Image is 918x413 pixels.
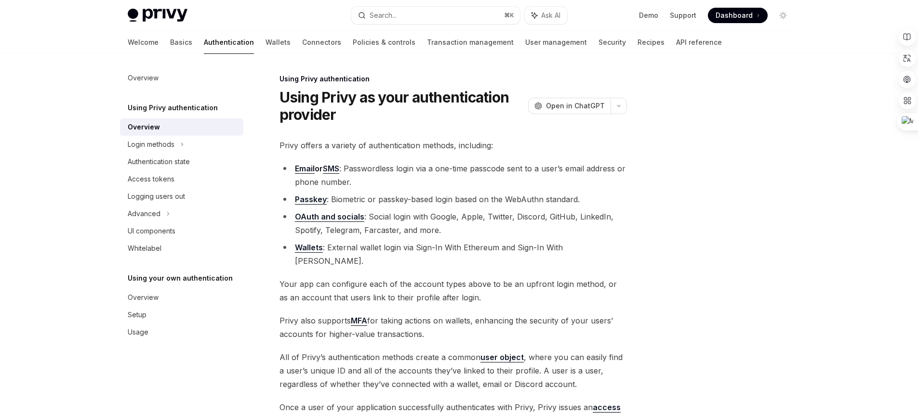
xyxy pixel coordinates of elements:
[128,225,175,237] div: UI components
[128,243,161,254] div: Whitelabel
[120,170,243,188] a: Access tokens
[775,8,791,23] button: Toggle dark mode
[128,139,174,150] div: Login methods
[370,10,397,21] div: Search...
[170,31,192,54] a: Basics
[279,139,627,152] span: Privy offers a variety of authentication methods, including:
[599,31,626,54] a: Security
[353,31,415,54] a: Policies & controls
[120,240,243,257] a: Whitelabel
[128,309,146,321] div: Setup
[128,326,148,338] div: Usage
[525,7,567,24] button: Ask AI
[546,101,605,111] span: Open in ChatGPT
[295,243,323,253] a: Wallets
[279,314,627,341] span: Privy also supports for taking actions on wallets, enhancing the security of your users’ accounts...
[279,89,524,123] h1: Using Privy as your authentication provider
[279,74,627,84] div: Using Privy authentication
[279,193,627,206] li: : Biometric or passkey-based login based on the WebAuthn standard.
[128,208,160,219] div: Advanced
[204,31,254,54] a: Authentication
[670,11,696,20] a: Support
[128,121,160,133] div: Overview
[120,153,243,170] a: Authentication state
[128,292,159,303] div: Overview
[279,350,627,391] span: All of Privy’s authentication methods create a common , where you can easily find a user’s unique...
[639,11,658,20] a: Demo
[128,173,174,185] div: Access tokens
[323,164,339,174] a: SMS
[120,222,243,240] a: UI components
[295,194,327,205] a: Passkey
[351,316,367,326] a: MFA
[128,31,159,54] a: Welcome
[128,272,233,284] h5: Using your own authentication
[528,98,611,114] button: Open in ChatGPT
[716,11,753,20] span: Dashboard
[302,31,341,54] a: Connectors
[120,289,243,306] a: Overview
[279,241,627,268] li: : External wallet login via Sign-In With Ethereum and Sign-In With [PERSON_NAME].
[120,306,243,323] a: Setup
[279,162,627,189] li: : Passwordless login via a one-time passcode sent to a user’s email address or phone number.
[120,188,243,205] a: Logging users out
[128,102,218,114] h5: Using Privy authentication
[504,12,514,19] span: ⌘ K
[525,31,587,54] a: User management
[279,210,627,237] li: : Social login with Google, Apple, Twitter, Discord, GitHub, LinkedIn, Spotify, Telegram, Farcast...
[128,191,185,202] div: Logging users out
[128,72,159,84] div: Overview
[480,352,524,362] a: user object
[295,212,364,222] a: OAuth and socials
[541,11,560,20] span: Ask AI
[128,156,190,168] div: Authentication state
[120,118,243,136] a: Overview
[708,8,768,23] a: Dashboard
[427,31,514,54] a: Transaction management
[120,69,243,87] a: Overview
[295,164,315,174] a: Email
[266,31,291,54] a: Wallets
[676,31,722,54] a: API reference
[279,277,627,304] span: Your app can configure each of the account types above to be an upfront login method, or as an ac...
[351,7,520,24] button: Search...⌘K
[120,323,243,341] a: Usage
[295,164,339,174] strong: or
[638,31,665,54] a: Recipes
[128,9,187,22] img: light logo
